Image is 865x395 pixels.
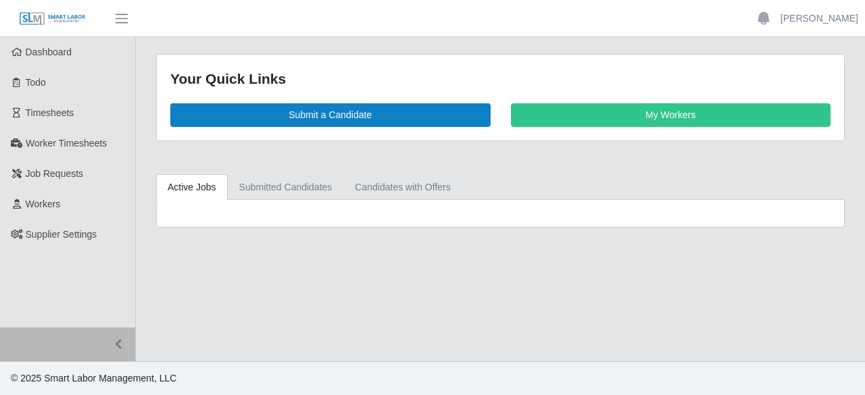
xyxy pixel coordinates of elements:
[26,229,97,240] span: Supplier Settings
[11,373,176,384] span: © 2025 Smart Labor Management, LLC
[26,199,61,209] span: Workers
[26,138,107,149] span: Worker Timesheets
[26,47,72,57] span: Dashboard
[156,174,228,201] a: Active Jobs
[343,174,462,201] a: Candidates with Offers
[228,174,344,201] a: Submitted Candidates
[781,11,858,26] a: [PERSON_NAME]
[26,168,84,179] span: Job Requests
[26,107,74,118] span: Timesheets
[19,11,86,26] img: SLM Logo
[170,103,491,127] a: Submit a Candidate
[511,103,831,127] a: My Workers
[170,68,831,90] div: Your Quick Links
[26,77,46,88] span: Todo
